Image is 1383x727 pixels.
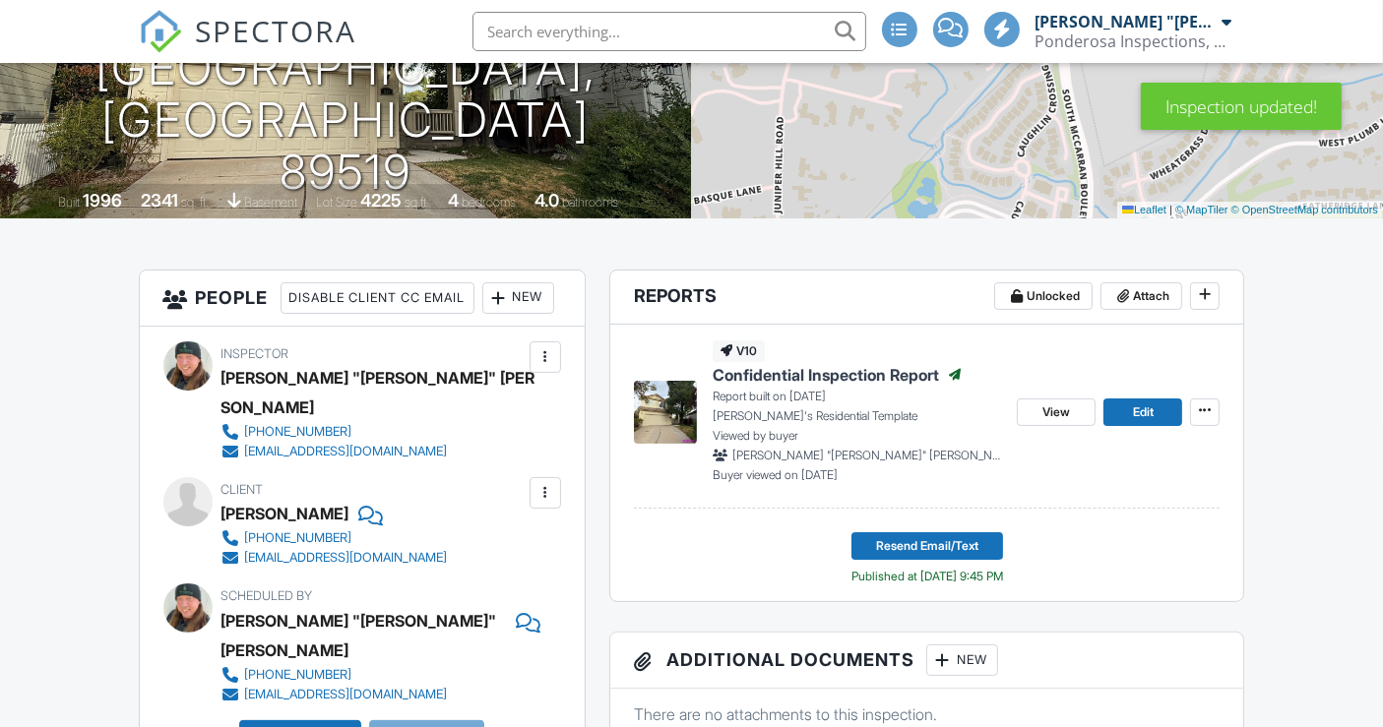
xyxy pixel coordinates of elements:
div: 2341 [141,190,178,211]
div: Disable Client CC Email [281,282,474,314]
span: sq. ft. [181,195,209,210]
div: [PHONE_NUMBER] [245,667,352,683]
a: [EMAIL_ADDRESS][DOMAIN_NAME] [221,442,525,461]
span: Lot Size [316,195,357,210]
a: © OpenStreetMap contributors [1231,204,1378,215]
h3: Additional Documents [610,633,1244,689]
span: basement [244,195,297,210]
div: Ponderosa Inspections, LLC [1036,31,1232,51]
div: 4 [448,190,459,211]
input: Search everything... [472,12,866,51]
span: Built [58,195,80,210]
h3: People [140,271,585,327]
div: [PERSON_NAME] "[PERSON_NAME]" [PERSON_NAME] [221,363,540,422]
span: Scheduled By [221,588,313,603]
span: sq.ft. [405,195,429,210]
span: Inspector [221,346,289,361]
a: [PHONE_NUMBER] [221,665,525,685]
div: [PERSON_NAME] "[PERSON_NAME]" [PERSON_NAME] [221,606,506,665]
div: [EMAIL_ADDRESS][DOMAIN_NAME] [245,687,448,702]
span: bathrooms [562,195,618,210]
a: [PHONE_NUMBER] [221,422,525,442]
div: 4.0 [534,190,559,211]
a: [EMAIL_ADDRESS][DOMAIN_NAME] [221,685,525,704]
div: [PHONE_NUMBER] [245,530,352,546]
div: New [926,644,998,676]
a: [EMAIL_ADDRESS][DOMAIN_NAME] [221,548,448,568]
a: Leaflet [1122,204,1166,215]
div: 4225 [360,190,402,211]
img: The Best Home Inspection Software - Spectora [139,10,182,53]
a: SPECTORA [139,27,357,68]
a: [PHONE_NUMBER] [221,528,448,548]
span: Client [221,482,264,497]
span: bedrooms [462,195,516,210]
div: [PHONE_NUMBER] [245,424,352,440]
div: New [482,282,554,314]
div: [PERSON_NAME] "[PERSON_NAME]" [PERSON_NAME] [1036,12,1218,31]
span: | [1169,204,1172,215]
div: [EMAIL_ADDRESS][DOMAIN_NAME] [245,550,448,566]
div: Inspection updated! [1141,83,1342,130]
a: © MapTiler [1175,204,1228,215]
p: There are no attachments to this inspection. [634,703,1221,725]
div: [PERSON_NAME] [221,499,349,528]
div: [EMAIL_ADDRESS][DOMAIN_NAME] [245,444,448,459]
div: 1996 [83,190,122,211]
span: SPECTORA [196,10,357,51]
